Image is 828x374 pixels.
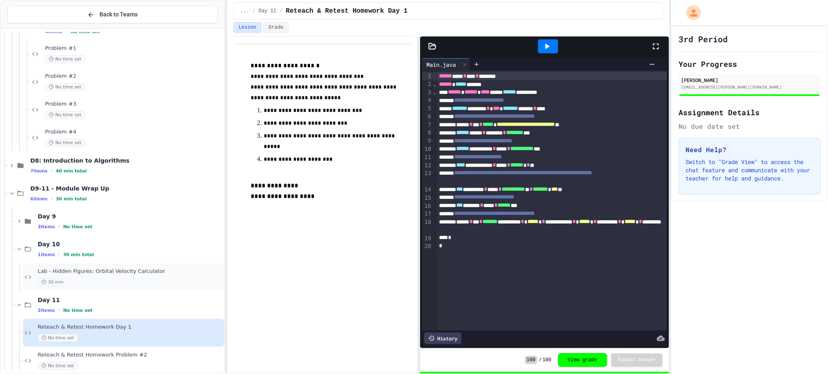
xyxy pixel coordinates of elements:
[100,10,138,19] span: Back to Teams
[45,101,223,108] span: Problem #3
[685,145,814,155] h3: Need Help?
[45,73,223,80] span: Problem #2
[422,202,432,210] div: 16
[45,129,223,136] span: Problem #4
[432,89,437,96] span: Fold line
[422,186,432,194] div: 14
[422,137,432,145] div: 9
[678,3,703,22] div: My Account
[38,213,223,220] span: Day 9
[422,218,432,235] div: 18
[422,89,432,97] div: 3
[58,307,60,314] span: •
[558,353,607,367] button: View grade
[56,196,86,202] span: 30 min total
[45,29,62,34] span: 4 items
[70,29,100,34] span: No time set
[422,113,432,121] div: 6
[422,60,460,69] div: Main.java
[38,241,223,248] span: Day 10
[422,169,432,186] div: 13
[63,252,94,258] span: 30 min total
[422,96,432,105] div: 4
[38,308,55,313] span: 2 items
[45,45,223,52] span: Problem #1
[66,28,67,35] span: •
[38,296,223,304] span: Day 11
[45,83,85,91] span: No time set
[422,80,432,89] div: 2
[424,333,462,344] div: History
[233,22,262,33] button: Lesson
[38,352,223,359] span: Reteach & Retest Homework Problem #2
[679,58,821,70] h2: Your Progress
[63,224,93,230] span: No time set
[45,55,85,63] span: No time set
[525,356,537,364] span: 100
[38,278,67,286] span: 30 min
[30,185,223,192] span: D9-11 - Module Wrap Up
[263,22,289,33] button: Grade
[679,107,821,118] h2: Assignment Details
[38,252,55,258] span: 1 items
[56,169,86,174] span: 40 min total
[30,169,48,174] span: 7 items
[618,357,656,363] span: Submit Answer
[38,362,78,370] span: No time set
[685,158,814,182] p: Switch to "Grade View" to access the chat feature and communicate with your teacher for help and ...
[422,242,432,251] div: 20
[286,6,408,16] span: Reteach & Retest Homework Day 1
[543,357,552,363] span: 100
[58,251,60,258] span: •
[432,81,437,87] span: Fold line
[679,33,728,45] h1: 3rd Period
[63,308,93,313] span: No time set
[422,235,432,243] div: 19
[58,223,60,230] span: •
[422,145,432,153] div: 10
[681,76,818,84] div: [PERSON_NAME]
[280,8,283,14] span: /
[45,139,85,147] span: No time set
[252,8,255,14] span: /
[30,196,48,202] span: 6 items
[38,334,78,342] span: No time set
[422,72,432,80] div: 1
[422,58,470,71] div: Main.java
[7,6,218,23] button: Back to Teams
[422,210,432,218] div: 17
[422,194,432,202] div: 15
[38,224,55,230] span: 3 items
[38,324,223,331] span: Reteach & Retest Homework Day 1
[422,121,432,129] div: 7
[422,153,432,162] div: 11
[422,162,432,170] div: 12
[30,157,223,164] span: D8: Introduction to Algorithms
[681,84,818,90] div: [EMAIL_ADDRESS][PERSON_NAME][DOMAIN_NAME]
[422,105,432,113] div: 5
[539,357,542,363] span: /
[51,196,52,202] span: •
[679,121,821,131] div: No due date set
[45,111,85,119] span: No time set
[611,353,663,367] button: Submit Answer
[51,168,52,174] span: •
[240,8,249,14] span: ...
[259,8,276,14] span: Day 11
[38,268,223,275] span: Lab - Hidden Figures: Orbital Velocity Calculator
[422,129,432,137] div: 8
